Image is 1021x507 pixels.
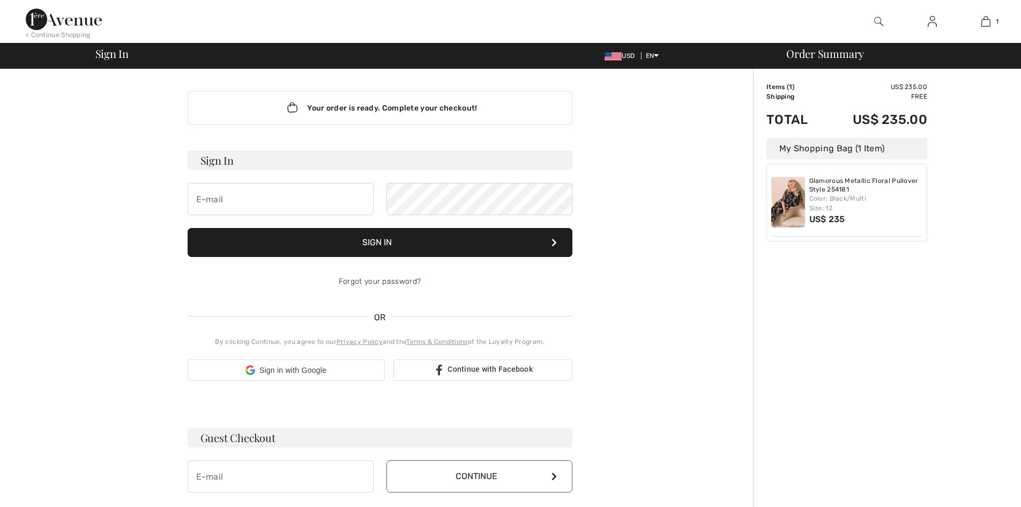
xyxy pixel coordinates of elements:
input: E-mail [188,460,374,493]
td: Shipping [766,92,824,101]
td: US$ 235.00 [824,101,927,138]
td: Free [824,92,927,101]
span: OR [369,311,391,324]
a: Terms & Conditions [406,338,467,346]
span: 1 [996,17,998,26]
td: Items ( ) [766,82,824,92]
div: By clicking Continue, you agree to our and the of the Loyalty Program. [188,337,572,347]
span: US$ 235 [809,214,845,224]
span: USD [605,52,639,60]
button: Sign In [188,228,572,257]
img: My Bag [981,15,990,28]
iframe: Sign in with Google Button [182,380,390,403]
div: My Shopping Bag (1 Item) [766,138,927,159]
span: 1 [789,83,792,91]
a: 1 [959,15,1012,28]
td: US$ 235.00 [824,82,927,92]
span: Continue with Facebook [448,365,533,373]
img: Glamorous Metallic Floral Pullover Style 254181 [771,177,805,227]
a: Forgot your password? [339,277,421,286]
a: Glamorous Metallic Floral Pullover Style 254181 [809,177,923,194]
img: search the website [874,15,883,28]
img: 1ère Avenue [26,9,102,30]
div: Sign in with Google [188,359,385,381]
a: Continue with Facebook [393,359,572,381]
input: E-mail [188,183,374,215]
a: Sign In [919,15,945,28]
div: < Continue Shopping [26,30,91,40]
h3: Sign In [188,151,572,170]
img: My Info [928,15,937,28]
h3: Guest Checkout [188,428,572,447]
span: EN [646,52,659,60]
td: Total [766,101,824,138]
button: Continue [386,460,572,493]
span: Sign in with Google [259,365,326,376]
div: Your order is ready. Complete your checkout! [188,91,572,125]
a: Privacy Policy [337,338,383,346]
div: Color: Black/Multi Size: 12 [809,194,923,213]
div: Order Summary [773,48,1015,59]
img: US Dollar [605,52,622,61]
span: Sign In [95,48,129,59]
